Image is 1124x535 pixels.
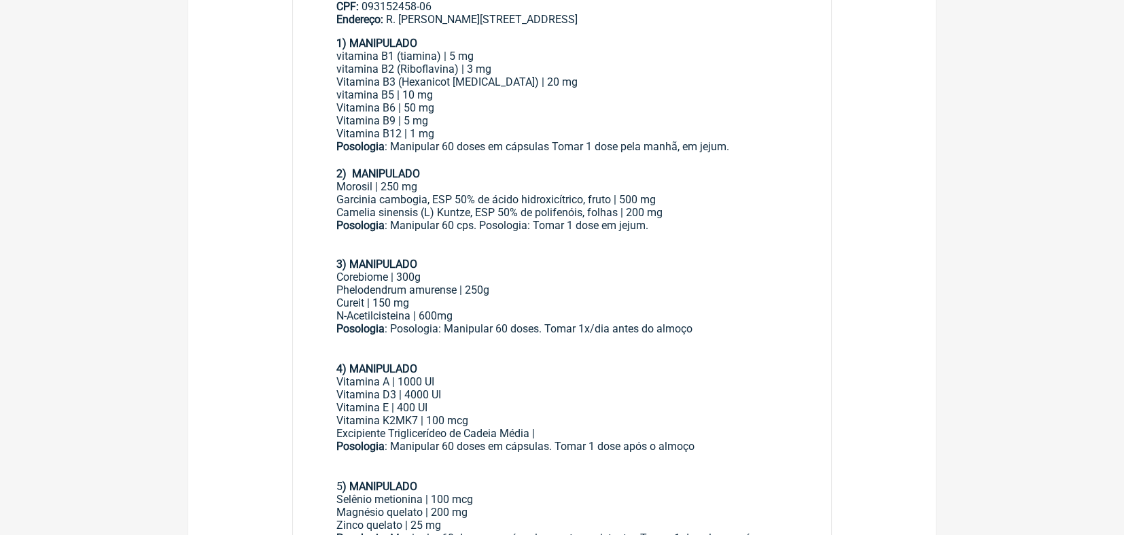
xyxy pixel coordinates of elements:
[336,427,788,440] div: Excipiente Triglicerídeo de Cadeia Média |
[336,13,788,26] div: R. [PERSON_NAME][STREET_ADDRESS]
[336,506,788,519] div: Magnésio quelato | 200 mg
[336,206,788,219] div: Camelia sinensis (L) Kuntze, ESP 50% de polifenóis, folhas | 200 mg
[336,493,788,506] div: Selênio metionina | 100 mcg
[336,219,385,232] strong: Posologia
[336,414,788,427] div: Vitamina K2MK7 | 100 mcg
[336,519,788,532] div: Zinco quelato | 25 mg
[336,362,417,375] strong: 4) MANIPULADO
[336,127,788,140] div: Vitamina B12 | 1 mg
[336,75,788,88] div: Vitamina B3 (Hexanicot [MEDICAL_DATA]) | 20 mg
[336,440,788,454] div: : Manipular 60 doses em cápsulas. Tomar 1 dose após o almoço ㅤ
[336,375,788,388] div: Vitamina A | 1000 UI
[336,440,385,453] strong: Posologia
[336,258,417,271] strong: 3) MANIPULADO
[336,401,788,414] div: Vitamina E | 400 UI
[336,480,788,493] div: 5
[336,271,788,283] div: Corebiome | 300g
[336,63,788,75] div: vitamina B2 (Riboflavina) | 3 mg
[336,101,788,114] div: Vitamina B6 | 50 mg
[336,37,417,50] strong: 1) MANIPULADO
[336,283,788,322] div: Phelodendrum amurense | 250g Cureit | 150 mg N-Acetilcisteina | 600mg
[336,140,788,167] div: : Manipular 60 doses em cápsulas Tomar 1 dose pela manhã, em jejum. ㅤ
[336,140,385,153] strong: Posologia
[336,388,788,401] div: Vitamina D3 | 4000 UI
[336,50,788,63] div: vitamina B1 (tiamina) | 5 mg
[336,167,420,180] strong: 2) MANIPULADO
[336,322,385,335] strong: Posologia
[336,219,788,232] div: : Manipular 60 cps. Posologia: Tomar 1 dose em jejum.
[336,114,788,127] div: Vitamina B9 | 5 mg
[336,88,788,101] div: vitamina B5 | 10 mg
[336,193,788,206] div: Garcinia cambogia, ESP 50% de ácido hidroxicítrico, fruto | 500 mg
[343,480,417,493] strong: ) MANIPULADO
[336,180,788,193] div: Morosil | 250 mg
[336,13,383,26] span: Endereço:
[336,322,788,362] div: : Posologia: Manipular 60 doses. Tomar 1x/dia antes do almoço ㅤ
